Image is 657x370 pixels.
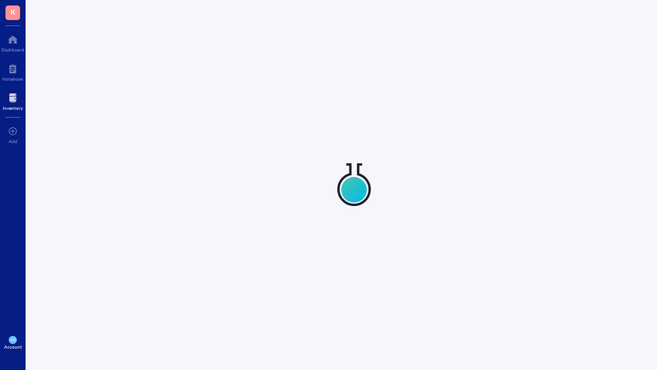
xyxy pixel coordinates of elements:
[3,91,23,111] a: Inventory
[1,47,24,52] div: Dashboard
[1,32,24,52] a: Dashboard
[4,344,22,349] div: Account
[3,105,23,111] div: Inventory
[10,6,16,17] span: K
[9,139,17,144] div: Add
[10,338,15,341] span: KW
[2,62,23,82] a: Notebook
[2,76,23,82] div: Notebook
